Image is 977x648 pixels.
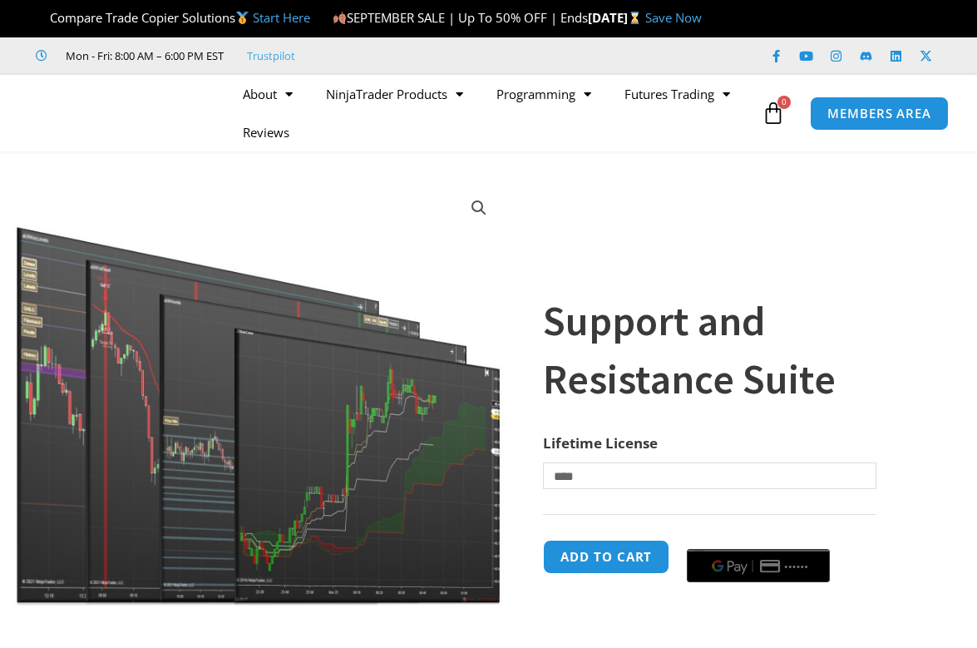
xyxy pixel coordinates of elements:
[37,12,49,24] img: 🏆
[333,9,588,26] span: SEPTEMBER SALE | Up To 50% OFF | Ends
[629,12,641,24] img: ⌛
[608,75,747,113] a: Futures Trading
[236,12,249,24] img: 🥇
[588,9,645,26] strong: [DATE]
[543,497,569,509] a: Clear options
[309,75,480,113] a: NinjaTrader Products
[827,107,931,120] span: MEMBERS AREA
[543,433,658,453] label: Lifetime License
[737,89,810,137] a: 0
[543,292,935,408] h1: Support and Resistance Suite
[253,9,310,26] a: Start Here
[480,75,608,113] a: Programming
[777,96,791,109] span: 0
[226,75,757,151] nav: Menu
[333,12,346,24] img: 🍂
[810,96,949,131] a: MEMBERS AREA
[683,537,833,539] iframe: Secure payment input frame
[28,83,207,143] img: LogoAI | Affordable Indicators – NinjaTrader
[226,75,309,113] a: About
[12,181,506,606] img: Support and Resistance Suite 1
[226,113,306,151] a: Reviews
[543,540,669,574] button: Add to cart
[464,193,494,223] a: View full-screen image gallery
[247,46,295,66] a: Trustpilot
[786,561,811,572] text: ••••••
[645,9,702,26] a: Save Now
[62,46,224,66] span: Mon - Fri: 8:00 AM – 6:00 PM EST
[687,549,830,582] button: Buy with GPay
[36,9,310,26] span: Compare Trade Copier Solutions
